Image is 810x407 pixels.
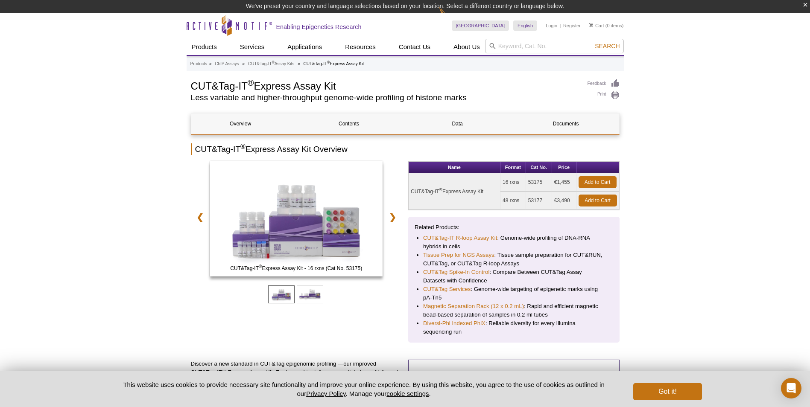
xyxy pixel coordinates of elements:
a: Data [408,113,507,134]
a: Services [235,39,270,55]
img: Change Here [439,6,462,26]
a: Documents [517,113,615,134]
li: » [298,61,300,66]
li: : Compare Between CUT&Tag Assay Datasets with Confidence [423,268,605,285]
h3: CUT&Tag-IT Express Assay Kit Advantages: [417,371,611,381]
sup: ® [259,264,262,269]
td: €1,455 [552,173,576,192]
img: CUT&Tag-IT Express Assay Kit - 16 rxns [210,161,383,276]
a: Cart [589,23,604,29]
a: Resources [340,39,381,55]
h2: CUT&Tag-IT Express Assay Kit Overview [191,143,620,155]
a: Products [187,39,222,55]
a: Magnetic Separation Rack (12 x 0.2 mL) [423,302,524,311]
a: ChIP Assays [215,60,239,68]
li: : Rapid and efficient magnetic bead-based separation of samples in 0.2 ml tubes [423,302,605,319]
p: Discover a new standard in CUT&Tag epigenomic profiling —our improved CUT&Tag-IT® Express Assay K... [191,360,402,402]
li: : Genome-wide profiling of DNA-RNA hybrids in cells [423,234,605,251]
h2: Less variable and higher-throughput genome-wide profiling of histone marks [191,94,579,102]
li: (0 items) [589,20,624,31]
a: About Us [448,39,485,55]
td: 16 rxns [500,173,526,192]
a: [GEOGRAPHIC_DATA] [452,20,509,31]
td: 53177 [526,192,552,210]
a: ❮ [191,207,209,227]
h1: CUT&Tag-IT Express Assay Kit [191,79,579,92]
a: Tissue Prep for NGS Assays [423,251,494,259]
a: Feedback [588,79,620,88]
a: Contents [300,113,398,134]
sup: ® [248,78,254,87]
sup: ® [439,187,442,192]
p: Related Products: [415,223,613,232]
input: Keyword, Cat. No. [485,39,624,53]
td: CUT&Tag-IT Express Assay Kit [409,173,500,210]
li: : Tissue sample preparation for CUT&RUN, CUT&Tag, or CUT&Tag R-loop Assays [423,251,605,268]
a: Add to Cart [579,195,617,206]
a: English [513,20,537,31]
td: €3,490 [552,192,576,210]
li: : Genome-wide targeting of epigenetic marks using pA-Tn5 [423,285,605,302]
span: Search [595,43,620,49]
sup: ® [327,60,330,64]
li: CUT&Tag-IT Express Assay Kit [303,61,364,66]
li: | [560,20,561,31]
a: Applications [282,39,327,55]
h2: Enabling Epigenetics Research [276,23,362,31]
a: CUT&Tag-IT®Assay Kits [248,60,294,68]
a: Print [588,90,620,100]
button: Got it! [633,383,702,400]
sup: ® [272,60,275,64]
sup: ® [240,143,246,150]
a: Login [546,23,557,29]
li: : Reliable diversity for every Illumina sequencing run [423,319,605,336]
a: Register [563,23,581,29]
th: Cat No. [526,162,552,173]
a: CUT&Tag Services [423,285,471,294]
a: CUT&Tag-IT R-loop Assay Kit [423,234,497,242]
a: CUT&Tag Spike-In Control [423,268,489,276]
a: CUT&Tag-IT Express Assay Kit - 16 rxns [210,161,383,279]
a: Add to Cart [579,176,617,188]
button: cookie settings [386,390,429,397]
td: 53175 [526,173,552,192]
a: Diversi-Phi Indexed PhiX [423,319,485,328]
li: » [209,61,212,66]
th: Name [409,162,500,173]
button: Search [592,42,622,50]
th: Price [552,162,576,173]
p: This website uses cookies to provide necessary site functionality and improve your online experie... [108,380,620,398]
a: Products [190,60,207,68]
a: Contact Us [394,39,436,55]
td: 48 rxns [500,192,526,210]
div: Open Intercom Messenger [781,378,801,398]
a: Overview [191,113,290,134]
li: » [243,61,245,66]
th: Format [500,162,526,173]
img: Your Cart [589,23,593,27]
a: Privacy Policy [306,390,345,397]
span: CUT&Tag-IT Express Assay Kit - 16 rxns (Cat No. 53175) [212,264,381,273]
a: ❯ [383,207,402,227]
